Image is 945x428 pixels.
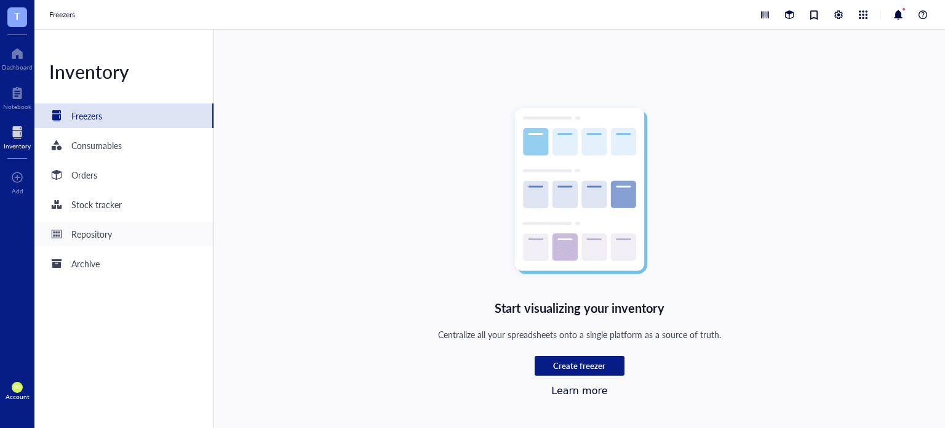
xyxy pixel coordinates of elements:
a: Freezers [49,9,78,21]
div: Inventory [34,59,213,84]
a: Stock tracker [34,192,213,217]
button: Create freezer [535,356,624,376]
div: Start visualizing your inventory [495,298,664,318]
div: Orders [71,168,97,182]
a: Repository [34,222,213,246]
div: Repository [71,227,112,241]
div: Notebook [3,103,31,110]
a: Archive [34,251,213,276]
div: Account [6,393,30,400]
div: Stock tracker [71,198,122,211]
div: Freezers [71,109,102,123]
a: Inventory [4,123,31,150]
a: Dashboard [2,44,33,71]
div: Consumables [71,139,122,152]
a: Notebook [3,83,31,110]
span: T [14,8,20,23]
span: Create freezer [553,360,605,371]
div: Archive [71,257,100,270]
a: Learn more [551,385,607,397]
span: PO [14,385,20,390]
div: Dashboard [2,63,33,71]
a: Consumables [34,133,213,158]
a: Orders [34,163,213,187]
div: Centralize all your spreadsheets onto a single platform as a source of truth. [438,328,722,341]
div: Add [12,187,23,195]
a: Freezers [34,103,213,128]
div: Inventory [4,142,31,150]
img: Empty state [504,99,655,283]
